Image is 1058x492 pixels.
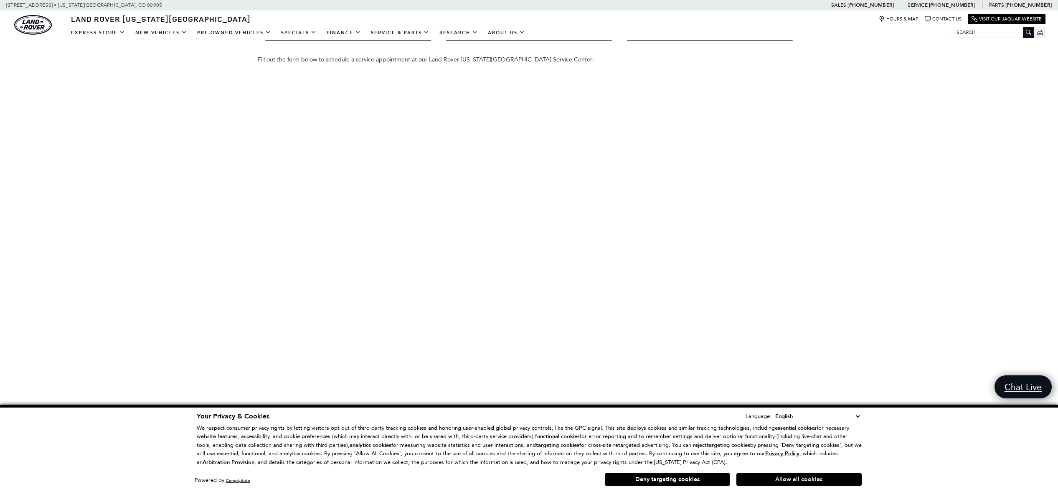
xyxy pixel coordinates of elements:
[14,15,52,35] img: Land Rover
[66,25,530,40] nav: Main Navigation
[434,25,483,40] a: Research
[929,2,975,8] a: [PHONE_NUMBER]
[71,14,251,24] span: Land Rover [US_STATE][GEOGRAPHIC_DATA]
[775,424,817,432] strong: essential cookies
[707,441,750,449] strong: targeting cookies
[908,2,927,8] span: Service
[765,450,799,456] a: Privacy Policy
[195,478,250,483] div: Powered by
[831,2,846,8] span: Sales
[203,459,254,466] strong: Arbitration Provision
[6,2,162,8] a: [STREET_ADDRESS] • [US_STATE][GEOGRAPHIC_DATA], CO 80905
[226,478,250,483] a: ComplyAuto
[847,2,894,8] a: [PHONE_NUMBER]
[736,473,862,486] button: Allow all cookies
[130,25,192,40] a: New Vehicles
[366,25,434,40] a: Service & Parts
[746,413,771,419] div: Language:
[879,16,918,22] a: Hours & Map
[192,25,276,40] a: Pre-Owned Vehicles
[14,15,52,35] a: land-rover
[773,412,862,421] select: Language Select
[605,473,730,486] button: Deny targeting cookies
[322,25,366,40] a: Finance
[989,2,1004,8] span: Parts
[258,56,801,63] div: Fill out the form below to schedule a service appointment at our Land Rover [US_STATE][GEOGRAPHIC...
[536,441,579,449] strong: targeting cookies
[535,433,580,440] strong: functional cookies
[276,25,322,40] a: Specials
[66,14,256,24] a: Land Rover [US_STATE][GEOGRAPHIC_DATA]
[483,25,530,40] a: About Us
[925,16,962,22] a: Contact Us
[197,424,862,467] p: We respect consumer privacy rights by letting visitors opt out of third-party tracking cookies an...
[995,375,1052,398] a: Chat Live
[66,25,130,40] a: EXPRESS STORE
[950,27,1034,37] input: Search
[197,412,269,421] span: Your Privacy & Cookies
[765,450,799,457] u: Privacy Policy
[350,441,391,449] strong: analytics cookies
[972,16,1042,22] a: Visit Our Jaguar Website
[1000,381,1046,393] span: Chat Live
[1005,2,1052,8] a: [PHONE_NUMBER]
